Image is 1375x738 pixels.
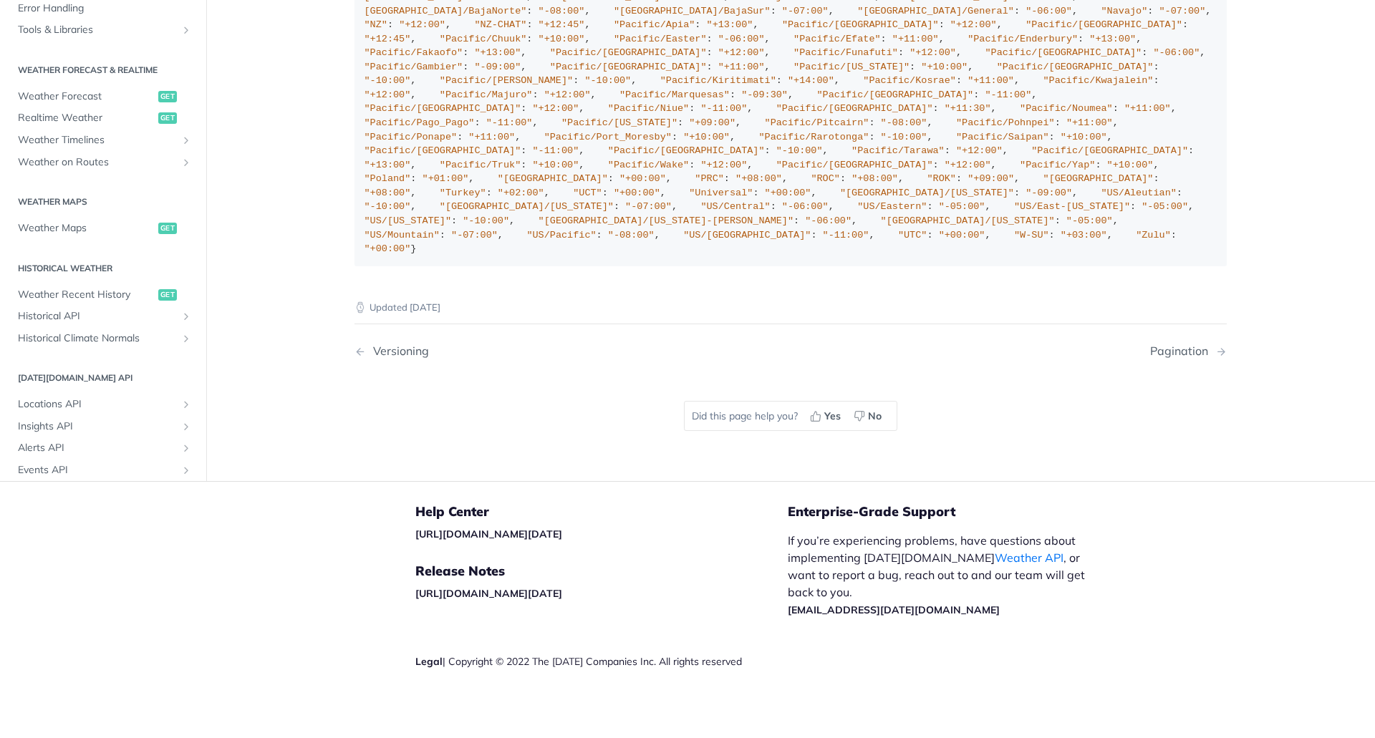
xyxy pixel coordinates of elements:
[539,34,585,44] span: "+10:00"
[18,1,192,16] span: Error Handling
[440,75,573,86] span: "Pacific/[PERSON_NAME]"
[910,47,956,58] span: "+12:00"
[180,157,192,168] button: Show subpages for Weather on Routes
[415,587,562,600] a: [URL][DOMAIN_NAME][DATE]
[18,221,155,236] span: Weather Maps
[608,160,689,170] span: "Pacific/Wake"
[782,19,939,30] span: "Pacific/[GEOGRAPHIC_DATA]"
[11,262,196,275] h2: Historical Weather
[788,503,1123,520] h5: Enterprise-Grade Support
[1142,201,1188,212] span: "-05:00"
[365,230,440,241] span: "US/Mountain"
[898,230,927,241] span: "UTC"
[365,188,411,198] span: "+08:00"
[735,173,782,184] span: "+08:00"
[939,201,985,212] span: "-05:00"
[1014,201,1130,212] span: "US/East-[US_STATE]"
[11,86,196,107] a: Weather Forecastget
[700,103,747,114] span: "-11:00"
[451,230,498,241] span: "-07:00"
[718,62,765,72] span: "+11:00"
[539,6,585,16] span: "-08:00"
[440,89,533,100] span: "Pacific/Majuro"
[614,34,707,44] span: "Pacific/Easter"
[968,75,1014,86] span: "+11:00"
[365,89,411,100] span: "+12:00"
[776,103,933,114] span: "Pacific/[GEOGRAPHIC_DATA]"
[824,409,841,424] span: Yes
[788,75,834,86] span: "+14:00"
[700,201,770,212] span: "US/Central"
[1020,160,1095,170] span: "Pacific/Yap"
[180,465,192,476] button: Show subpages for Events API
[423,173,469,184] span: "+01:00"
[684,401,897,431] div: Did this page help you?
[1031,145,1188,156] span: "Pacific/[GEOGRAPHIC_DATA]"
[1159,6,1206,16] span: "-07:00"
[997,62,1154,72] span: "Pacific/[GEOGRAPHIC_DATA]"
[544,89,591,100] span: "+12:00"
[956,117,1055,128] span: "Pacific/Pohnpei"
[782,6,829,16] span: "-07:00"
[868,409,882,424] span: No
[561,117,677,128] span: "Pacific/[US_STATE]"
[544,132,672,142] span: "Pacific/Port_Moresby"
[995,550,1063,565] a: Weather API
[793,62,910,72] span: "Pacific/[US_STATE]"
[1014,230,1049,241] span: "W-SU"
[1089,34,1136,44] span: "+13:00"
[526,230,596,241] span: "US/Pacific"
[718,34,765,44] span: "-06:00"
[365,34,411,44] span: "+12:45"
[539,19,585,30] span: "+12:45"
[765,188,811,198] span: "+00:00"
[365,160,411,170] span: "+13:00"
[765,117,869,128] span: "Pacific/Pitcairn"
[180,421,192,432] button: Show subpages for Insights API
[158,289,177,301] span: get
[718,47,765,58] span: "+12:00"
[365,145,521,156] span: "Pacific/[GEOGRAPHIC_DATA]"
[1124,103,1171,114] span: "+11:00"
[18,419,177,434] span: Insights API
[532,160,579,170] span: "+10:00"
[608,145,765,156] span: "Pacific/[GEOGRAPHIC_DATA]"
[956,132,1049,142] span: "Pacific/Saipan"
[354,301,1227,315] p: Updated [DATE]
[158,113,177,125] span: get
[486,117,533,128] span: "-11:00"
[11,438,196,460] a: Alerts APIShow subpages for Alerts API
[365,117,475,128] span: "Pacific/Pago_Pago"
[11,108,196,130] a: Realtime Weatherget
[805,215,851,226] span: "-06:00"
[11,130,196,151] a: Weather TimelinesShow subpages for Weather Timelines
[823,230,869,241] span: "-11:00"
[1107,160,1154,170] span: "+10:00"
[683,230,811,241] span: "US/[GEOGRAPHIC_DATA]"
[608,230,655,241] span: "-08:00"
[793,34,881,44] span: "Pacific/Efate"
[1026,6,1072,16] span: "-06:00"
[18,155,177,170] span: Weather on Routes
[956,145,1003,156] span: "+12:00"
[584,75,631,86] span: "-10:00"
[180,443,192,455] button: Show subpages for Alerts API
[354,344,728,358] a: Previous Page: Versioning
[892,34,939,44] span: "+11:00"
[851,173,898,184] span: "+08:00"
[365,19,387,30] span: "NZ"
[180,333,192,344] button: Show subpages for Historical Climate Normals
[498,173,608,184] span: "[GEOGRAPHIC_DATA]"
[614,19,695,30] span: "Pacific/Apia"
[619,89,730,100] span: "Pacific/Marquesas"
[11,152,196,173] a: Weather on RoutesShow subpages for Weather on Routes
[532,145,579,156] span: "-11:00"
[614,188,660,198] span: "+00:00"
[365,215,452,226] span: "US/[US_STATE]"
[811,173,840,184] span: "ROC"
[619,173,666,184] span: "+00:00"
[539,215,793,226] span: "[GEOGRAPHIC_DATA]/[US_STATE]-[PERSON_NAME]"
[614,6,771,16] span: "[GEOGRAPHIC_DATA]/BajaSur"
[805,405,849,427] button: Yes
[180,135,192,146] button: Show subpages for Weather Timelines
